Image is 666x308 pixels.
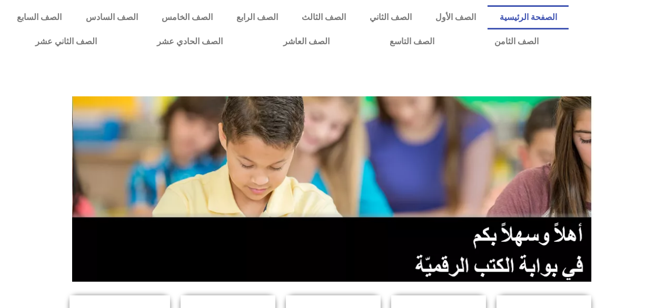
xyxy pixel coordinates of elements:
a: الصف الثالث [290,5,357,29]
a: الصف الثاني [357,5,423,29]
a: الصف السابع [5,5,74,29]
a: الصف الثامن [464,29,569,54]
a: الصف الثاني عشر [5,29,127,54]
a: الصف العاشر [253,29,360,54]
a: الصف السادس [74,5,150,29]
a: الصف التاسع [360,29,464,54]
a: الصف الخامس [150,5,224,29]
a: الصف الرابع [224,5,290,29]
a: الصفحة الرئيسية [488,5,569,29]
a: الصف الأول [423,5,488,29]
a: الصف الحادي عشر [127,29,253,54]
